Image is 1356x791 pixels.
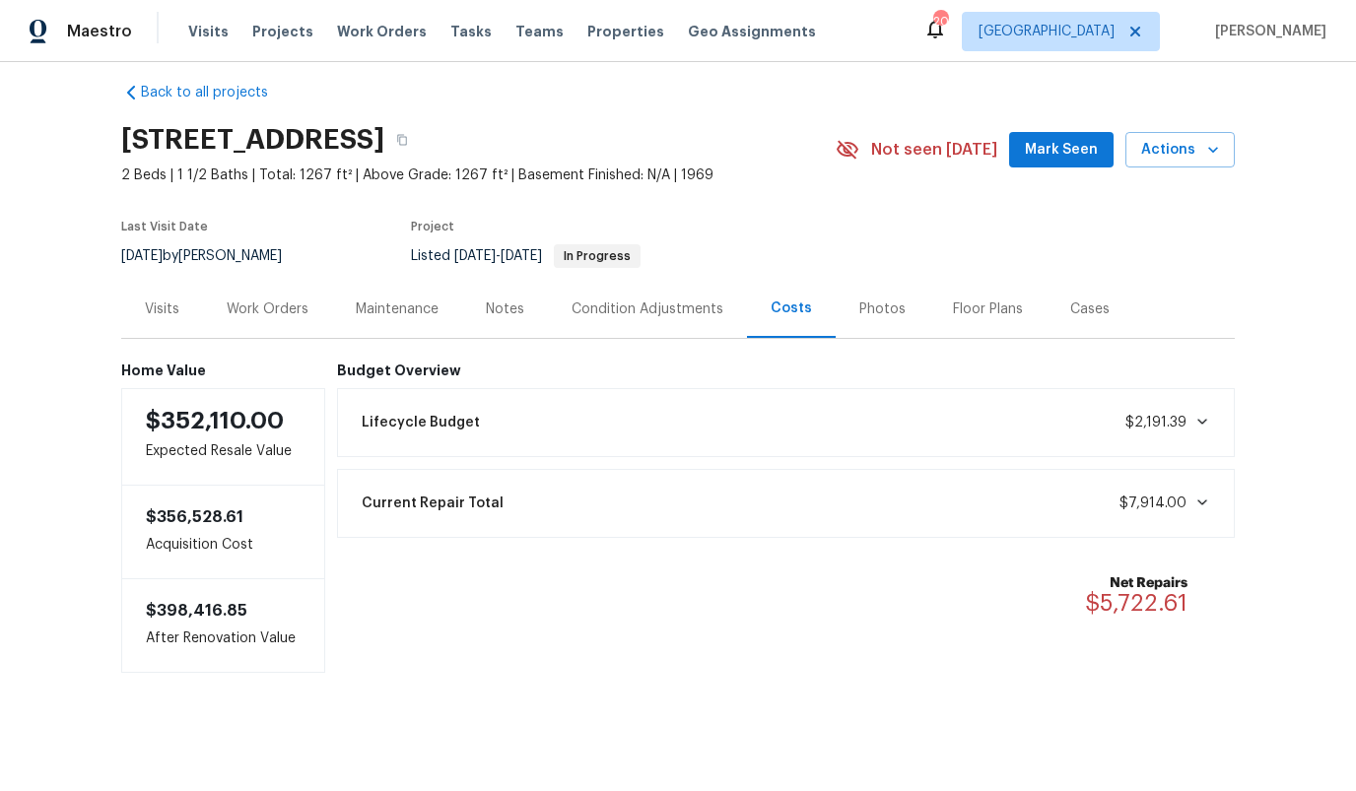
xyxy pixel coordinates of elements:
div: Maintenance [356,299,439,319]
span: [GEOGRAPHIC_DATA] [979,22,1115,41]
span: Current Repair Total [362,494,504,513]
span: Last Visit Date [121,221,208,232]
span: Projects [252,22,313,41]
span: Actions [1141,138,1219,163]
span: Work Orders [337,22,427,41]
span: - [454,249,542,263]
span: Mark Seen [1025,138,1098,163]
div: Expected Resale Value [121,388,325,486]
span: [DATE] [121,249,163,263]
span: Tasks [450,25,492,38]
span: $5,722.61 [1085,591,1187,615]
button: Actions [1125,132,1235,168]
div: Cases [1070,299,1110,319]
div: 20 [933,12,947,32]
b: Net Repairs [1085,573,1187,593]
span: [DATE] [454,249,496,263]
h6: Budget Overview [337,363,1236,378]
span: In Progress [556,250,639,262]
div: After Renovation Value [121,578,325,673]
span: [DATE] [501,249,542,263]
span: Listed [411,249,641,263]
span: Not seen [DATE] [871,140,997,160]
span: $356,528.61 [146,509,243,525]
div: Notes [486,299,524,319]
div: Photos [859,299,906,319]
div: Visits [145,299,179,319]
a: Back to all projects [121,83,310,102]
button: Mark Seen [1009,132,1114,168]
div: Condition Adjustments [572,299,723,319]
span: $2,191.39 [1125,416,1186,429]
span: [PERSON_NAME] [1207,22,1326,41]
span: Geo Assignments [688,22,816,41]
span: Project [411,221,454,232]
button: Copy Address [384,122,420,158]
div: Costs [771,298,812,318]
span: $7,914.00 [1119,496,1186,510]
span: Properties [587,22,664,41]
span: Visits [188,22,229,41]
div: Acquisition Cost [121,486,325,578]
span: 2 Beds | 1 1/2 Baths | Total: 1267 ft² | Above Grade: 1267 ft² | Basement Finished: N/A | 1969 [121,165,836,185]
h6: Home Value [121,363,325,378]
span: Maestro [67,22,132,41]
div: Work Orders [227,299,308,319]
span: $352,110.00 [146,409,284,432]
span: $398,416.85 [146,603,247,619]
div: by [PERSON_NAME] [121,244,305,268]
span: Teams [515,22,564,41]
div: Floor Plans [953,299,1023,319]
h2: [STREET_ADDRESS] [121,130,384,150]
span: Lifecycle Budget [362,413,480,432]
